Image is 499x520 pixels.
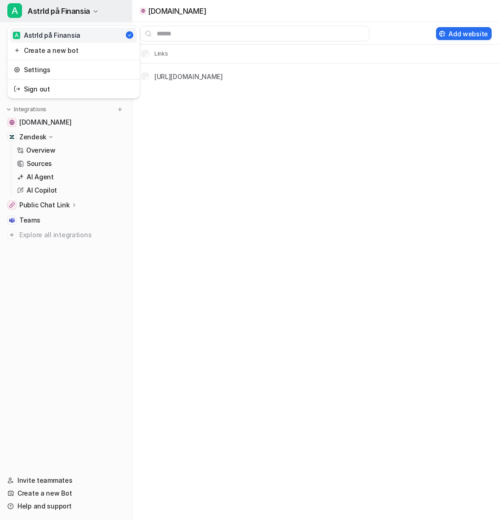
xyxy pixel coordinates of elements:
[10,62,137,77] a: Settings
[10,43,137,58] a: Create a new bot
[28,5,90,17] span: AstrId på Finansia
[10,81,137,97] a: Sign out
[14,65,20,74] img: reset
[7,3,22,18] span: A
[13,30,80,40] div: AstrId på Finansia
[7,26,140,98] div: AAstrId på Finansia
[13,32,20,39] span: A
[14,46,20,55] img: reset
[14,84,20,94] img: reset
